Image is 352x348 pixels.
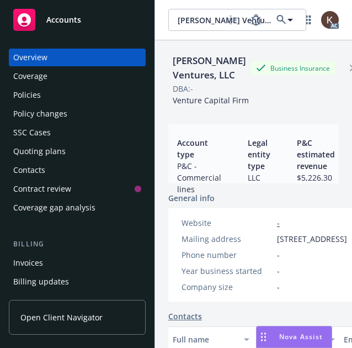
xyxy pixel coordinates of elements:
div: Business Insurance [250,61,335,75]
a: Policy changes [9,105,146,123]
div: Drag to move [257,326,270,347]
span: [PERSON_NAME] Ventures, LLC [178,14,273,26]
div: Company size [182,281,273,293]
a: Billing updates [9,273,146,291]
span: Open Client Navigator [20,312,103,323]
a: Accounts [9,4,146,35]
span: Venture Capital Firm [173,95,249,106]
span: - [277,249,280,261]
a: Report a Bug [245,9,267,31]
span: Nova Assist [279,332,323,341]
a: Quoting plans [9,143,146,160]
div: Phone number [182,249,273,261]
span: [STREET_ADDRESS] [277,233,347,245]
span: P&C estimated revenue [297,137,335,172]
a: Policies [9,86,146,104]
div: Billing [9,239,146,250]
div: DBA: - [173,83,193,94]
a: Invoices [9,254,146,272]
div: SSC Cases [13,124,51,141]
a: Switch app [296,9,318,31]
a: Search [270,9,292,31]
span: Legal entity type [248,137,270,172]
div: Year business started [182,265,273,277]
span: Accounts [46,15,81,24]
a: Start snowing [220,9,242,31]
div: Overview [13,49,47,66]
span: $5,226.30 [297,172,335,183]
button: [PERSON_NAME] Ventures, LLC [168,9,306,31]
a: Coverage [9,67,146,85]
div: [PERSON_NAME] Ventures, LLC [168,54,250,83]
a: Contacts [9,161,146,179]
div: Mailing address [182,233,273,245]
span: LLC [248,172,270,183]
a: - [277,218,280,228]
div: Full name [173,334,237,345]
div: Invoices [13,254,43,272]
span: P&C - Commercial lines [177,160,221,195]
span: - [277,281,280,293]
a: SSC Cases [9,124,146,141]
a: Contract review [9,180,146,198]
button: Nova Assist [256,326,332,348]
a: Contacts [168,310,202,322]
div: Coverage [13,67,47,85]
span: Account type [177,137,221,160]
a: Overview [9,49,146,66]
div: Policy changes [13,105,67,123]
div: Contacts [13,161,45,179]
div: Quoting plans [13,143,66,160]
div: Website [182,217,273,229]
span: - [277,265,280,277]
div: Billing updates [13,273,69,291]
img: photo [321,11,339,29]
div: Policies [13,86,41,104]
div: Coverage gap analysis [13,199,95,217]
a: Coverage gap analysis [9,199,146,217]
span: General info [168,192,215,204]
div: Contract review [13,180,71,198]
